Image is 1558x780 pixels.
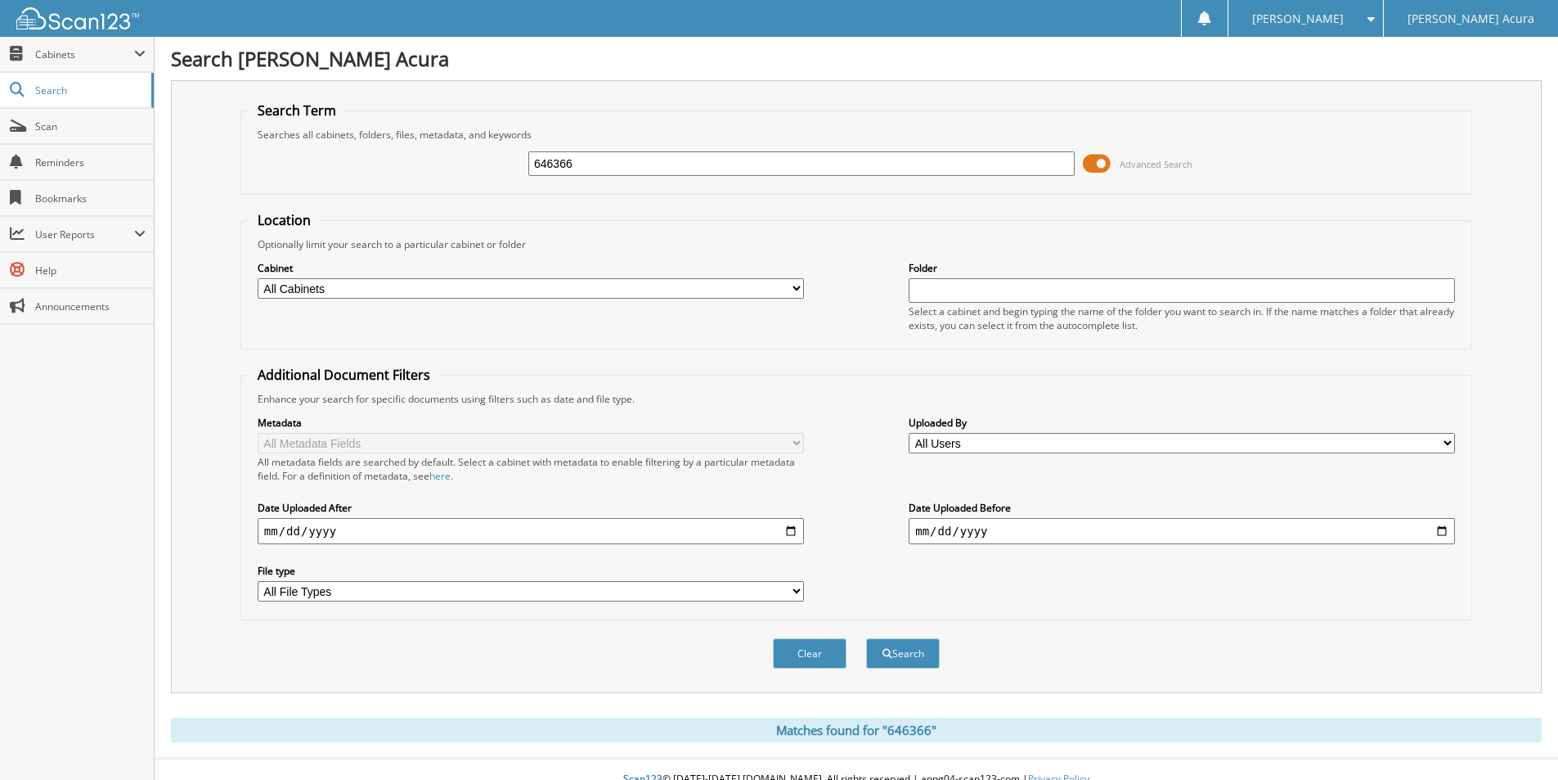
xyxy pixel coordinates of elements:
[249,128,1463,142] div: Searches all cabinets, folders, files, metadata, and keywords
[1252,14,1344,24] span: [PERSON_NAME]
[249,392,1463,406] div: Enhance your search for specific documents using filters such as date and file type.
[1408,14,1534,24] span: [PERSON_NAME] Acura
[258,564,804,578] label: File type
[35,83,143,97] span: Search
[909,518,1455,544] input: end
[909,304,1455,332] div: Select a cabinet and begin typing the name of the folder you want to search in. If the name match...
[35,156,146,169] span: Reminders
[35,192,146,205] span: Bookmarks
[258,261,804,275] label: Cabinet
[1120,158,1192,170] span: Advanced Search
[773,638,846,669] button: Clear
[258,455,804,483] div: All metadata fields are searched by default. Select a cabinet with metadata to enable filtering b...
[258,518,804,544] input: start
[249,237,1463,251] div: Optionally limit your search to a particular cabinet or folder
[249,211,319,229] legend: Location
[909,416,1455,430] label: Uploaded By
[35,47,134,61] span: Cabinets
[258,501,804,515] label: Date Uploaded After
[249,101,344,119] legend: Search Term
[35,264,146,277] span: Help
[258,416,804,430] label: Metadata
[35,300,146,313] span: Announcements
[16,7,139,29] img: scan123-logo-white.svg
[249,366,438,384] legend: Additional Document Filters
[909,501,1455,515] label: Date Uploaded Before
[866,638,940,669] button: Search
[171,45,1542,72] h1: Search [PERSON_NAME] Acura
[35,228,134,241] span: User Reports
[429,469,451,483] a: here
[909,261,1455,275] label: Folder
[171,718,1542,742] div: Matches found for "646366"
[35,119,146,133] span: Scan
